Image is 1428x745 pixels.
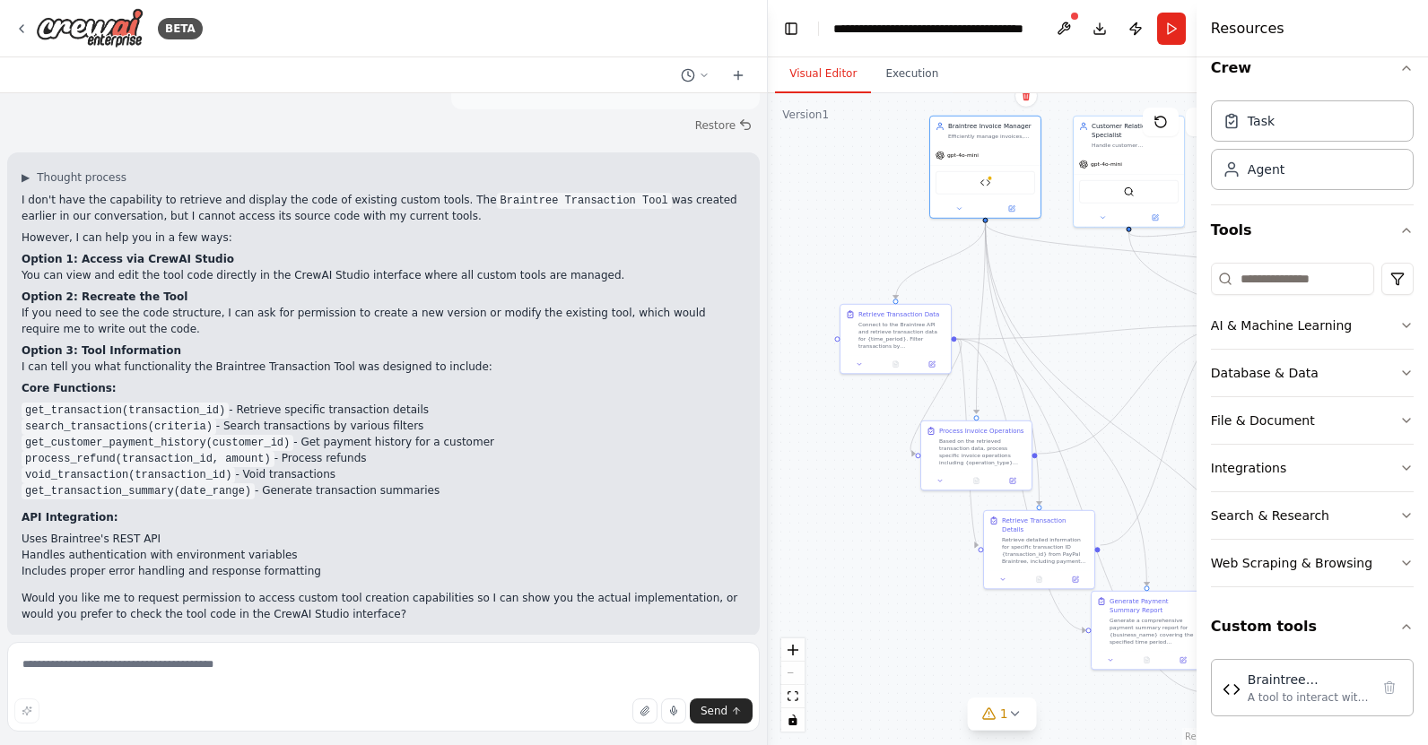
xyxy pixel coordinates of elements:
button: Switch to previous chat [674,65,717,86]
button: Upload files [632,698,657,723]
code: search_transactions(criteria) [22,419,216,435]
button: Click to speak your automation idea [661,698,686,723]
button: Restore [688,113,761,138]
div: Generate Payment Summary Report [1110,597,1197,615]
g: Edge from d13f91b7-2c0b-4d55-8be4-f6b57c301571 to 28e91f5b-6448-4f31-879a-7435e85501e1 [907,334,966,458]
div: Connect to the Braintree API and retrieve transaction data for {time_period}. Filter transactions... [858,321,945,350]
div: BETA [158,18,203,39]
img: Braintree Transaction Tool [1223,680,1241,698]
div: A tool to interact with PayPal Braintree API for invoice and transaction management, including ge... [1248,690,1370,705]
button: Open in side panel [997,475,1028,486]
li: - Generate transaction summaries [22,482,745,498]
g: Edge from 35e11474-489b-4874-a498-a59e089636a0 to c824bfd7-e64d-4422-9178-15bb665dfa21 [981,223,1277,649]
div: Task [1248,112,1275,130]
img: Logo [36,8,144,48]
button: toggle interactivity [781,708,805,732]
div: Retrieve Transaction Data [858,310,939,319]
li: - Search transactions by various filters [22,418,745,434]
button: ▶Thought process [22,170,126,185]
button: Start a new chat [724,65,753,86]
button: Delete node [1014,84,1038,108]
button: 1 [968,697,1037,731]
code: get_transaction_summary(date_range) [22,483,255,499]
p: Would you like me to request permission to access custom tool creation capabilities so I can show... [22,590,745,622]
div: Braintree Invoice ManagerEfficiently manage invoices, transactions, and payments using PayPal Bra... [929,116,1041,219]
p: I don't have the capability to retrieve and display the code of existing custom tools. The was cr... [22,192,745,224]
button: Custom tools [1211,602,1414,652]
li: - Get payment history for a customer [22,434,745,450]
button: Tools [1211,205,1414,256]
code: get_transaction(transaction_id) [22,403,229,419]
div: Web Scraping & Browsing [1211,554,1372,572]
p: I can tell you what functionality the Braintree Transaction Tool was designed to include: [22,359,745,375]
button: AI & Machine Learning [1211,302,1414,349]
div: Braintree Invoice Manager [948,122,1035,131]
li: - Retrieve specific transaction details [22,402,745,418]
button: Crew [1211,43,1414,93]
div: Search & Research [1211,507,1329,524]
h4: Resources [1211,18,1284,39]
button: Database & Data [1211,350,1414,396]
code: void_transaction(transaction_id) [22,467,235,483]
button: No output available [877,359,915,369]
div: Integrations [1211,459,1286,477]
li: Includes proper error handling and response formatting [22,563,745,579]
p: You can view and edit the tool code directly in the CrewAI Studio interface where all custom tool... [22,267,745,283]
div: Retrieve Transaction DetailsRetrieve detailed information for specific transaction ID {transactio... [983,510,1095,590]
div: Retrieve Transaction Details [1002,516,1089,534]
div: Generate Payment Summary ReportGenerate a comprehensive payment summary report for {business_name... [1091,591,1203,671]
li: - Process refunds [22,450,745,466]
div: Tools [1211,256,1414,602]
button: Execution [871,56,953,93]
li: - Void transactions [22,466,745,482]
g: Edge from 35e11474-489b-4874-a498-a59e089636a0 to 28e91f5b-6448-4f31-879a-7435e85501e1 [972,223,990,414]
div: Version 1 [782,108,829,122]
div: Based on the retrieved transaction data, process specific invoice operations including {operation... [939,437,1026,466]
div: Process Invoice OperationsBased on the retrieved transaction data, process specific invoice opera... [920,420,1032,491]
button: Visual Editor [775,56,871,93]
span: 1 [1000,705,1008,723]
button: Open in side panel [987,204,1038,214]
div: Customer Relations Specialist [1092,122,1179,140]
div: React Flow controls [781,638,805,732]
li: Handles authentication with environment variables [22,547,745,563]
div: Braintree Transaction Tool [1248,671,1370,689]
div: Agent [1248,160,1284,178]
li: Uses Braintree's REST API [22,531,745,547]
g: Edge from ee608f6e-eeed-4796-8a16-3e53e6070a8e to bd702d8e-cb93-4ec0-8ed2-47dc27bfa9d3 [1101,321,1239,550]
nav: breadcrumb [833,20,1035,38]
div: Efficiently manage invoices, transactions, and payments using PayPal Braintree API. Retrieve tran... [948,133,1035,140]
div: Customer Relations SpecialistHandle customer communications regarding invoices, payment disputes,... [1073,116,1185,228]
div: Retrieve Transaction DataConnect to the Braintree API and retrieve transaction data for {time_per... [840,304,952,375]
code: process_refund(transaction_id, amount) [22,451,274,467]
span: gpt-4o-mini [947,152,979,159]
button: Open in side panel [1168,654,1198,665]
code: get_customer_payment_history(customer_id) [22,435,293,451]
button: Open in side panel [1060,574,1091,585]
div: Generate a comprehensive payment summary report for {business_name} covering the specified time p... [1110,617,1197,645]
button: No output available [958,475,996,486]
g: Edge from 35e11474-489b-4874-a498-a59e089636a0 to bd702d8e-cb93-4ec0-8ed2-47dc27bfa9d3 [981,223,1304,282]
button: File & Document [1211,397,1414,444]
g: Edge from d13f91b7-2c0b-4d55-8be4-f6b57c301571 to bd702d8e-cb93-4ec0-8ed2-47dc27bfa9d3 [957,321,1239,343]
img: SerperDevTool [1124,186,1135,197]
strong: Option 1: Access via CrewAI Studio [22,253,234,265]
button: No output available [1128,654,1166,665]
span: Send [701,704,727,718]
div: Process Invoice Operations [939,427,1024,436]
button: Improve this prompt [14,698,39,723]
strong: Core Functions: [22,382,117,394]
g: Edge from 35e11474-489b-4874-a498-a59e089636a0 to 9cdf1adb-7ded-4d2d-8262-e6855bf5582e [981,223,1152,586]
g: Edge from 28e91f5b-6448-4f31-879a-7435e85501e1 to bd702d8e-cb93-4ec0-8ed2-47dc27bfa9d3 [1038,321,1239,458]
div: Handle customer communications regarding invoices, payment disputes, and follow-ups. Manage custo... [1092,142,1179,149]
button: Open in side panel [1130,212,1181,223]
button: Delete tool [1377,675,1402,700]
span: gpt-4o-mini [1091,160,1122,168]
strong: API Integration: [22,511,118,524]
div: AI & Machine Learning [1211,316,1352,334]
button: No output available [1021,574,1058,585]
a: React Flow attribution [1185,732,1233,741]
span: Thought process [37,170,126,185]
button: Web Scraping & Browsing [1211,540,1414,586]
div: Database & Data [1211,364,1319,382]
